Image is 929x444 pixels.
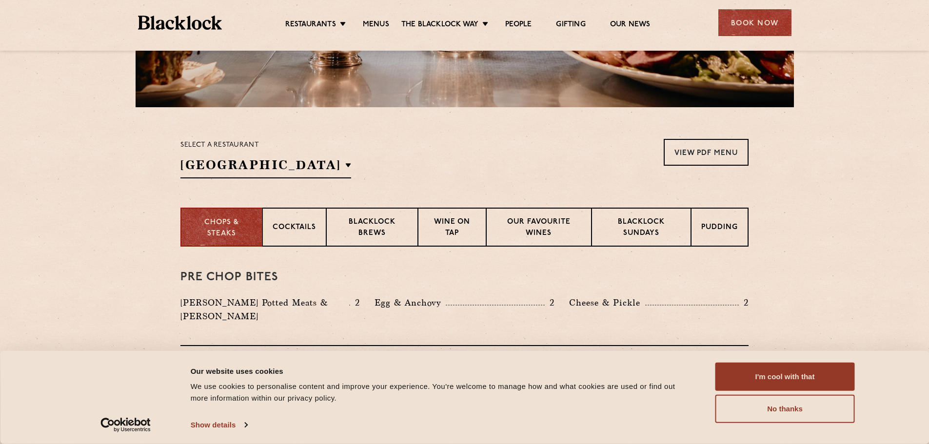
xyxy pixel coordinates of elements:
[191,365,693,377] div: Our website uses cookies
[273,222,316,234] p: Cocktails
[569,296,645,309] p: Cheese & Pickle
[375,296,446,309] p: Egg & Anchovy
[701,222,738,234] p: Pudding
[428,217,476,240] p: Wine on Tap
[505,20,532,31] a: People
[496,217,581,240] p: Our favourite wines
[191,418,247,432] a: Show details
[180,139,351,152] p: Select a restaurant
[180,296,349,323] p: [PERSON_NAME] Potted Meats & [PERSON_NAME]
[664,139,749,166] a: View PDF Menu
[191,381,693,404] div: We use cookies to personalise content and improve your experience. You're welcome to manage how a...
[138,16,222,30] img: BL_Textured_Logo-footer-cropped.svg
[350,296,360,309] p: 2
[83,418,168,432] a: Usercentrics Cookiebot - opens in a new window
[336,217,408,240] p: Blacklock Brews
[363,20,389,31] a: Menus
[718,9,791,36] div: Book Now
[556,20,585,31] a: Gifting
[545,296,554,309] p: 2
[401,20,478,31] a: The Blacklock Way
[191,217,252,239] p: Chops & Steaks
[610,20,651,31] a: Our News
[715,395,855,423] button: No thanks
[180,271,749,284] h3: Pre Chop Bites
[739,296,749,309] p: 2
[180,156,351,178] h2: [GEOGRAPHIC_DATA]
[285,20,336,31] a: Restaurants
[602,217,681,240] p: Blacklock Sundays
[715,363,855,391] button: I'm cool with that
